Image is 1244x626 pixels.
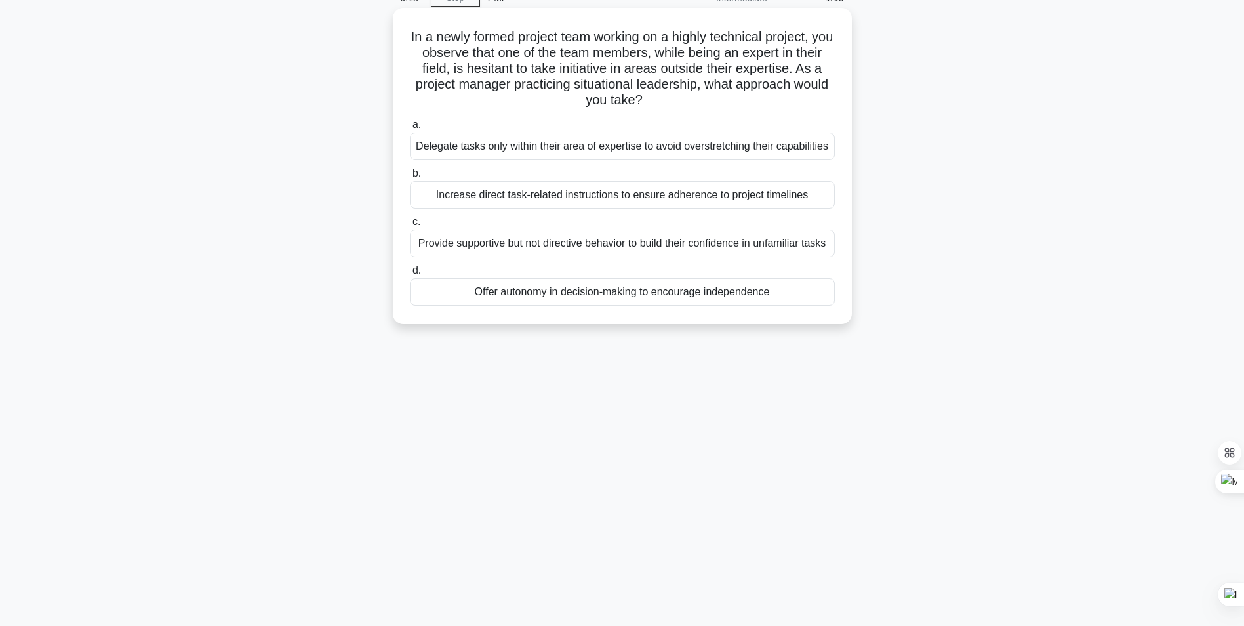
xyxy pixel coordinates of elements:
[410,181,835,209] div: Increase direct task-related instructions to ensure adherence to project timelines
[412,264,421,276] span: d.
[409,29,836,109] h5: In a newly formed project team working on a highly technical project, you observe that one of the...
[410,230,835,257] div: Provide supportive but not directive behavior to build their confidence in unfamiliar tasks
[410,133,835,160] div: Delegate tasks only within their area of expertise to avoid overstretching their capabilities
[412,119,421,130] span: a.
[410,278,835,306] div: Offer autonomy in decision-making to encourage independence
[412,216,420,227] span: c.
[412,167,421,178] span: b.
